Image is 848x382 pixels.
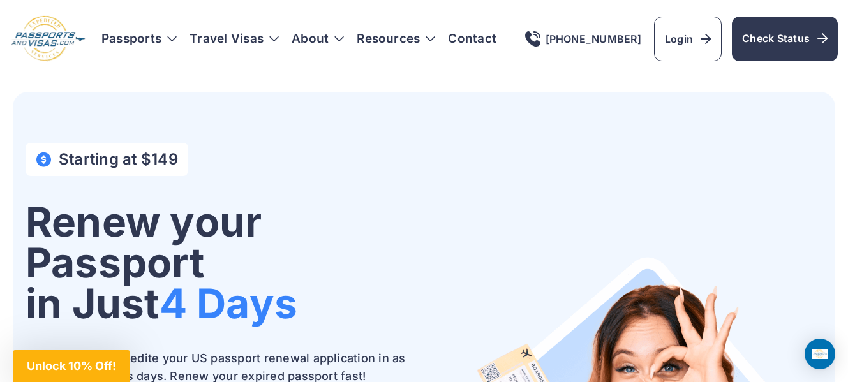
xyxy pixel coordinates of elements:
span: Unlock 10% Off! [27,359,116,372]
span: Check Status [742,31,828,46]
span: Login [665,31,711,47]
div: Unlock 10% Off! [13,350,130,382]
a: Login [654,17,722,61]
span: 4 Days [160,279,297,328]
h3: Passports [101,33,177,45]
a: Check Status [732,17,838,61]
h4: Starting at $149 [59,151,178,168]
a: Contact [448,33,496,45]
h3: Travel Visas [190,33,279,45]
h1: Renew your Passport in Just [26,202,414,324]
div: Open Intercom Messenger [805,339,835,369]
a: [PHONE_NUMBER] [525,31,641,47]
a: About [292,33,329,45]
h3: Resources [357,33,435,45]
img: Logo [10,15,86,62]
